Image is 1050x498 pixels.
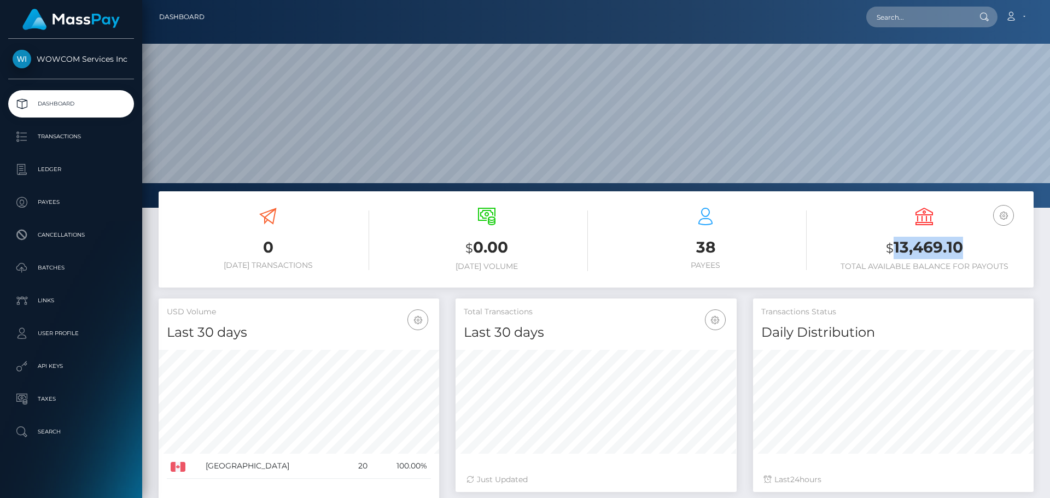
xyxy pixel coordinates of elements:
[371,454,431,479] td: 100.00%
[604,237,807,258] h3: 38
[13,128,130,145] p: Transactions
[167,307,431,318] h5: USD Volume
[8,54,134,64] span: WOWCOM Services Inc
[8,353,134,380] a: API Keys
[13,391,130,407] p: Taxes
[167,323,431,342] h4: Last 30 days
[13,227,130,243] p: Cancellations
[8,90,134,118] a: Dashboard
[790,474,800,484] span: 24
[8,221,134,249] a: Cancellations
[8,123,134,150] a: Transactions
[464,307,728,318] h5: Total Transactions
[167,237,369,258] h3: 0
[386,237,588,259] h3: 0.00
[8,189,134,216] a: Payees
[171,462,185,472] img: CA.png
[159,5,205,28] a: Dashboard
[866,7,969,27] input: Search...
[8,385,134,413] a: Taxes
[13,424,130,440] p: Search
[167,261,369,270] h6: [DATE] Transactions
[8,320,134,347] a: User Profile
[466,474,725,485] div: Just Updated
[13,260,130,276] p: Batches
[13,292,130,309] p: Links
[823,262,1025,271] h6: Total Available Balance for Payouts
[202,454,345,479] td: [GEOGRAPHIC_DATA]
[886,241,894,256] small: $
[13,358,130,374] p: API Keys
[8,254,134,282] a: Batches
[465,241,473,256] small: $
[345,454,371,479] td: 20
[464,323,728,342] h4: Last 30 days
[8,287,134,314] a: Links
[8,418,134,446] a: Search
[764,474,1023,485] div: Last hours
[13,96,130,112] p: Dashboard
[13,325,130,342] p: User Profile
[13,194,130,210] p: Payees
[823,237,1025,259] h3: 13,469.10
[22,9,120,30] img: MassPay Logo
[604,261,807,270] h6: Payees
[761,307,1025,318] h5: Transactions Status
[13,161,130,178] p: Ledger
[386,262,588,271] h6: [DATE] Volume
[8,156,134,183] a: Ledger
[13,50,31,68] img: WOWCOM Services Inc
[761,323,1025,342] h4: Daily Distribution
